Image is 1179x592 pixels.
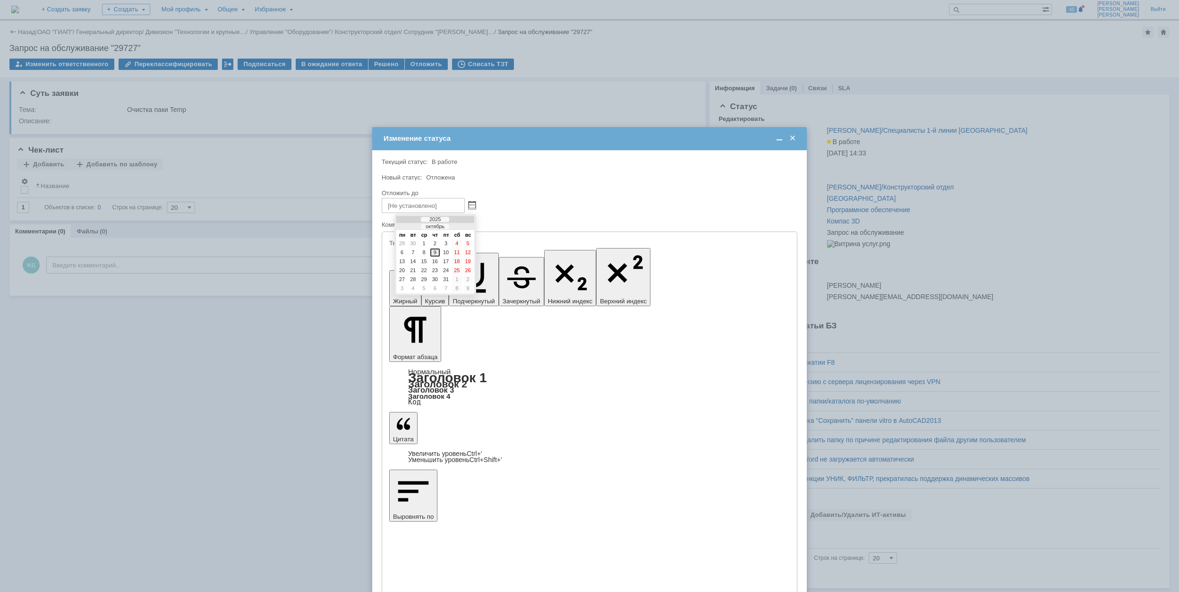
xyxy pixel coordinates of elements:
div: 20 [397,266,407,275]
span: В работе [432,158,457,165]
div: 2 [463,275,473,283]
div: 17 [441,257,451,266]
input: [Не установлено] [382,198,465,213]
div: 1 [419,240,429,248]
div: 30 [430,275,440,283]
a: Код [408,398,421,406]
div: 5 [419,284,429,292]
div: 18 [452,257,461,266]
span: Закрыть [788,134,797,143]
td: сб [452,232,462,239]
span: Ctrl+Shift+' [470,456,502,463]
div: 30 [408,240,418,248]
div: 2025 [421,217,449,222]
span: Подчеркнутый [453,298,495,305]
span: Выровнять по [393,513,434,520]
div: 19 [463,257,473,266]
div: 31 [441,275,451,283]
a: Заголовок 3 [408,386,454,394]
button: Выровнять по [389,470,437,522]
a: Increase [408,450,482,457]
div: 4 [452,240,461,248]
div: 6 [430,284,440,292]
td: чт [430,232,440,239]
div: 11 [452,249,461,257]
td: пн [397,232,407,239]
div: 5 [463,240,473,248]
div: 26 [463,266,473,275]
div: 9 [463,284,473,292]
td: пт [441,232,451,239]
span: Нижний индекс [548,298,593,305]
div: 15 [419,257,429,266]
button: Зачеркнутый [499,257,544,306]
button: Цитата [389,412,418,444]
span: Курсив [425,298,445,305]
div: 4 [408,284,418,292]
label: Текущий статус: [382,158,427,165]
div: 29 [397,240,407,248]
span: Ctrl+' [467,450,482,457]
td: вт [408,232,418,239]
div: 21 [408,266,418,275]
span: Отложена [426,174,455,181]
span: Верхний индекс [600,298,647,305]
div: 7 [408,249,418,257]
button: Нижний индекс [544,250,597,306]
div: 8 [419,249,429,257]
div: 12 [463,249,473,257]
span: Формат абзаца [393,353,437,360]
a: Decrease [408,456,502,463]
a: Заголовок 2 [408,378,467,389]
div: 22 [419,266,429,275]
div: октябрь [421,224,449,229]
div: Комментарий [382,221,795,230]
button: Верхний индекс [596,248,650,306]
td: вс [463,232,473,239]
div: 3 [397,284,407,292]
div: 6 [397,249,407,257]
div: 3 [441,240,451,248]
div: 13 [397,257,407,266]
div: 1 [452,275,461,283]
span: Свернуть (Ctrl + M) [775,134,784,143]
button: Формат абзаца [389,306,441,362]
div: Цитата [389,451,790,463]
div: Текст [389,240,788,246]
span: Зачеркнутый [503,298,540,305]
td: ср [419,232,429,239]
div: 27 [397,275,407,283]
a: Нормальный [408,368,451,376]
div: 24 [441,266,451,275]
button: Жирный [389,270,421,306]
div: 29 [419,275,429,283]
a: Заголовок 4 [408,392,450,400]
div: Формат абзаца [389,369,790,405]
div: 16 [430,257,440,266]
div: 14 [408,257,418,266]
div: Изменение статуса [384,134,797,143]
span: Жирный [393,298,418,305]
div: 10 [441,249,451,257]
div: 25 [452,266,461,275]
div: Отложить до [382,190,795,196]
div: 9 [430,249,440,257]
div: 23 [430,266,440,275]
div: 8 [452,284,461,292]
label: Новый статус: [382,174,422,181]
div: 2 [430,240,440,248]
span: Цитата [393,436,414,443]
a: Заголовок 1 [408,370,487,385]
div: 28 [408,275,418,283]
div: 7 [441,284,451,292]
